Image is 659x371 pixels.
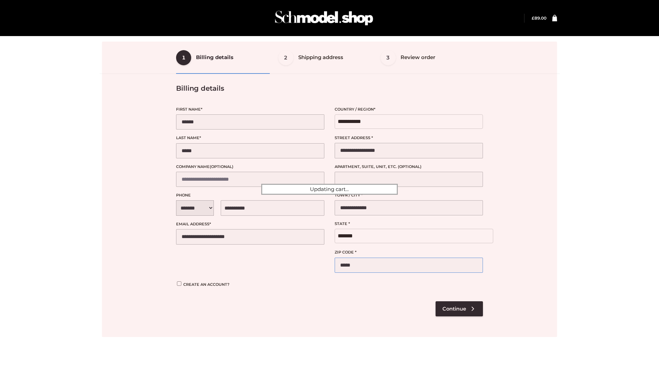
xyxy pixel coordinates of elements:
div: Updating cart... [261,184,398,195]
a: £89.00 [532,15,546,21]
img: Schmodel Admin 964 [273,4,375,32]
span: £ [532,15,534,21]
bdi: 89.00 [532,15,546,21]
